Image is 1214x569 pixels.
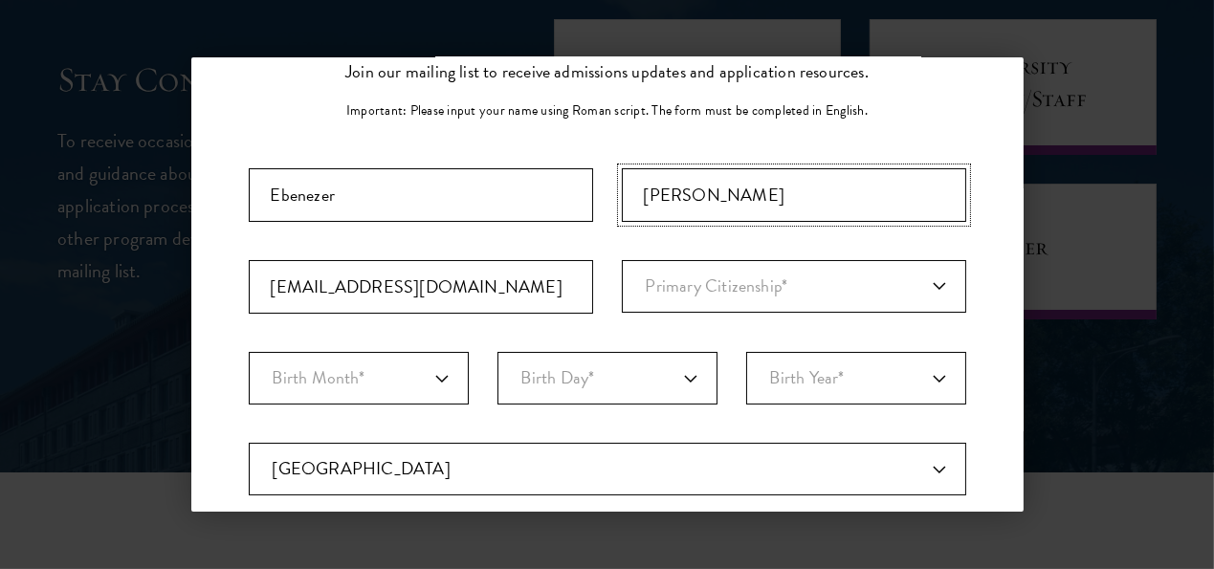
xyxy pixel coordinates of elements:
p: Join our mailing list to receive admissions updates and application resources. [345,57,869,86]
p: Important: Please input your name using Roman script. The form must be completed in English. [346,100,868,120]
select: Month [249,352,469,405]
select: Year [746,352,966,405]
input: Email Address* [249,260,593,314]
div: Birthdate* [249,352,966,443]
select: Day [497,352,717,405]
input: Last Name* [622,168,966,222]
input: First Name* [249,168,593,222]
div: Primary Citizenship* [622,260,966,314]
div: Last Name (Family Name)* [622,168,966,222]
